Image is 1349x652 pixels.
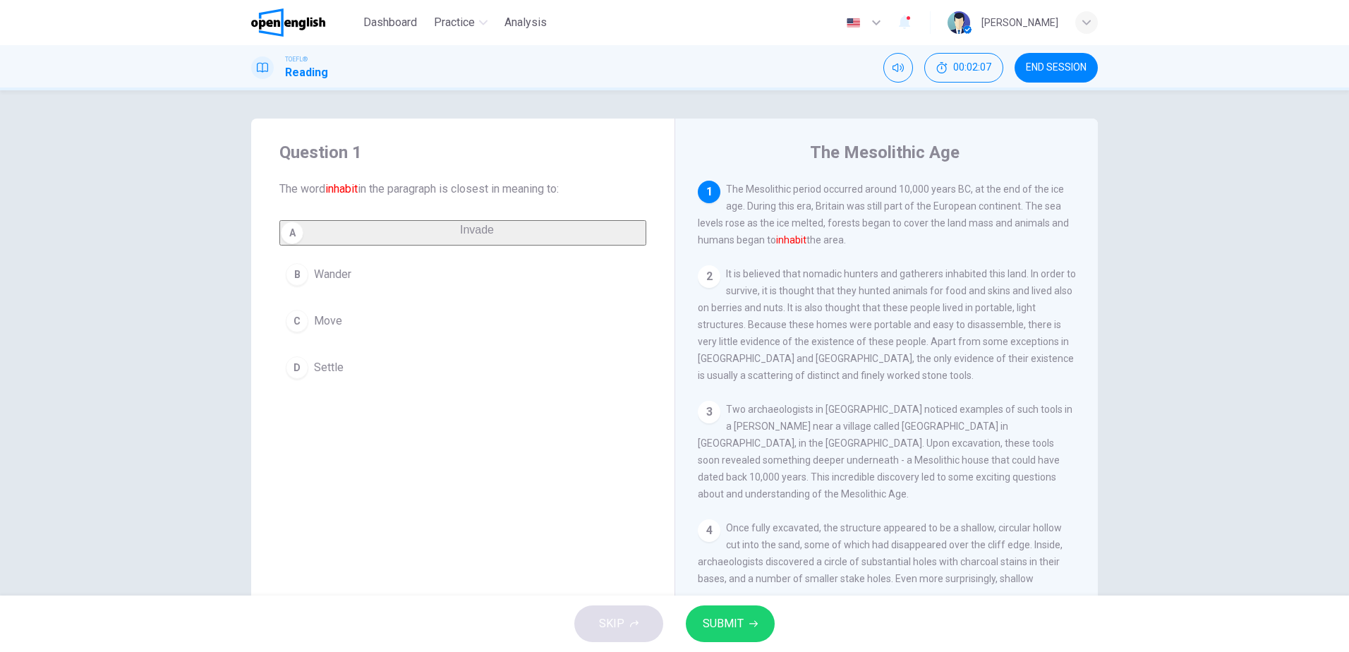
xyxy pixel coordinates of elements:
div: Hide [924,53,1003,83]
button: DSettle [279,350,646,385]
span: Once fully excavated, the structure appeared to be a shallow, circular hollow cut into the sand, ... [698,522,1075,652]
button: Practice [428,10,493,35]
span: It is believed that nomadic hunters and gatherers inhabited this land. In order to survive, it is... [698,268,1076,381]
span: Settle [314,359,344,376]
button: END SESSION [1015,53,1098,83]
span: Invade [460,224,494,236]
font: inhabit [325,182,358,195]
span: END SESSION [1026,62,1087,73]
span: Analysis [504,14,547,31]
img: en [845,18,862,28]
div: D [286,356,308,379]
div: B [286,263,308,286]
button: BWander [279,257,646,292]
span: Two archaeologists in [GEOGRAPHIC_DATA] noticed examples of such tools in a [PERSON_NAME] near a ... [698,404,1072,500]
div: [PERSON_NAME] [981,14,1058,31]
span: Move [314,313,342,330]
div: 3 [698,401,720,423]
h4: The Mesolithic Age [810,141,960,164]
span: SUBMIT [703,614,744,634]
button: AInvade [279,220,646,246]
span: The word in the paragraph is closest in meaning to: [279,181,646,198]
div: 2 [698,265,720,288]
div: Mute [883,53,913,83]
button: 00:02:07 [924,53,1003,83]
button: Dashboard [358,10,423,35]
div: 1 [698,181,720,203]
div: 4 [698,519,720,542]
font: inhabit [776,234,806,246]
button: Analysis [499,10,552,35]
span: 00:02:07 [953,62,991,73]
img: Profile picture [948,11,970,34]
span: Practice [434,14,475,31]
button: SUBMIT [686,605,775,642]
span: Dashboard [363,14,417,31]
span: TOEFL® [285,54,308,64]
div: C [286,310,308,332]
span: The Mesolithic period occurred around 10,000 years BC, at the end of the ice age. During this era... [698,183,1069,246]
button: CMove [279,303,646,339]
h4: Question 1 [279,141,646,164]
div: A [281,222,303,244]
a: OpenEnglish logo [251,8,358,37]
img: OpenEnglish logo [251,8,325,37]
span: Wander [314,266,351,283]
h1: Reading [285,64,328,81]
